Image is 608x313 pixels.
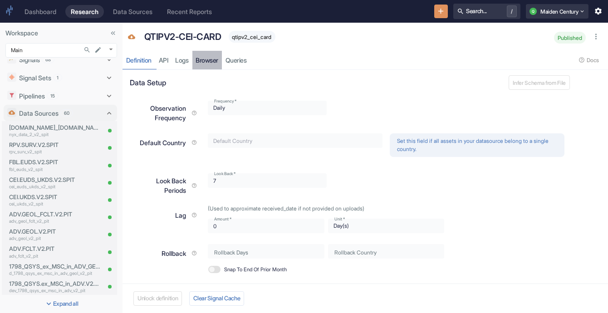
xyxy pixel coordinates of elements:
[9,183,100,190] p: cei_euds_ukds_v2_spit
[9,235,100,242] p: adv_geol_v2_pit
[526,4,588,19] button: QMaiden Century
[123,51,608,69] div: resource tabs
[9,279,100,288] p: 1798_QSYS.ex_MSC_in_ADV.V2.PIT
[9,141,100,155] a: RPV.SURV.V2.SPITrpv_surv_v2_spit
[9,279,100,294] a: 1798_QSYS.ex_MSC_in_ADV.V2.PITdev_1798_qsys_ex_msc_in_adv_v2_pit
[162,5,217,18] a: Recent Reports
[5,28,117,38] p: Workspace
[9,166,100,173] p: fbl_euds_v2_spit
[9,193,100,207] a: CEI.UKDS.V2.SPITcei_ukds_v2_spit
[19,91,45,101] p: Pipelines
[9,176,100,190] a: CEI.EUDS_UKDS.V2.SPITcei_euds_ukds_v2_spit
[135,103,186,122] p: Observation Frequency
[9,270,100,277] p: d_1798_qsys_ex_msc_in_adv_geol_v2_pit
[9,245,100,259] a: ADV.FCLT.V2.PITadv_fclt_v2_pit
[334,216,345,222] label: Unit
[554,34,586,41] span: Published
[81,44,93,56] button: Search...
[92,44,104,56] button: edit
[4,69,117,86] div: Signal Sets1
[155,51,172,69] a: API
[9,287,100,294] p: dev_1798_qsys_ex_msc_in_adv_v2_pit
[328,219,445,233] div: Day(s)
[9,262,100,277] a: 1798_QSYS_ex_MSC_in_ADV_GEOL.V2.PITd_1798_qsys_ex_msc_in_adv_geol_v2_pit
[9,176,100,184] p: CEI.EUDS_UKDS.V2.SPIT
[9,253,100,259] p: adv_fclt_v2_pit
[189,291,244,306] button: Clear Signal Cache
[2,297,121,311] button: Expand all
[4,88,117,104] div: Pipelines15
[9,201,100,207] p: cei_ukds_v2_spit
[9,158,100,166] p: FBL.EUDS.V2.SPIT
[229,34,275,40] span: qtipv2_cei_card
[4,51,117,68] div: Signals68
[4,105,117,121] div: Data Sources60
[71,8,98,15] div: Research
[9,193,100,201] p: CEI.UKDS.V2.SPIT
[54,74,62,81] span: 1
[214,171,236,176] label: Look Back
[214,98,237,104] label: Frequency
[42,56,54,63] span: 68
[19,5,62,18] a: Dashboard
[130,77,166,88] p: Data Setup
[140,138,186,147] p: Default Country
[9,210,100,219] p: ADV.GEOL_FCLT.V2.PIT
[19,73,51,83] p: Signal Sets
[162,249,186,258] p: Rollback
[211,137,363,145] input: Default Country
[9,123,100,138] a: [DOMAIN_NAME]_[DOMAIN_NAME]nyx_data_2_v2_spit
[222,51,250,69] a: Queries
[172,51,192,69] a: Logs
[126,56,152,64] div: Definition
[397,137,557,153] p: Set this field if all assets in your datasource belong to a single country.
[9,227,100,236] p: ADV.GEOL.V2.PIT
[25,8,56,15] div: Dashboard
[453,4,520,19] button: Search.../
[61,110,73,117] span: 60
[224,266,287,274] span: Snap To End Of Prior Month
[9,210,100,225] a: ADV.GEOL_FCLT.V2.PITadv_geol_fclt_v2_pit
[208,101,327,115] div: Daily
[9,158,100,172] a: FBL.EUDS.V2.SPITfbl_euds_v2_spit
[9,245,100,253] p: ADV.FCLT.V2.PIT
[434,5,448,19] button: New Resource
[9,141,100,149] p: RPV.SURV.V2.SPIT
[47,93,58,99] span: 15
[113,8,152,15] div: Data Sources
[19,55,40,64] p: Signals
[208,206,564,211] p: (Used to approximate received_date if not provided on uploads)
[175,210,186,220] p: Lag
[5,43,117,58] div: Main
[9,123,100,132] p: [DOMAIN_NAME]_[DOMAIN_NAME]
[9,218,100,225] p: adv_geol_fclt_v2_pit
[128,33,135,42] span: Data Source
[65,5,104,18] a: Research
[107,27,119,39] button: Collapse Sidebar
[576,53,603,68] button: Docs
[135,176,186,195] p: Look Back Periods
[192,51,222,69] a: Browser
[530,8,537,15] div: Q
[144,30,221,44] p: QTIPV2-CEI-CARD
[9,148,100,155] p: rpv_surv_v2_spit
[9,262,100,271] p: 1798_QSYS_ex_MSC_in_ADV_GEOL.V2.PIT
[9,227,100,242] a: ADV.GEOL.V2.PITadv_geol_v2_pit
[9,131,100,138] p: nyx_data_2_v2_spit
[167,8,212,15] div: Recent Reports
[108,5,158,18] a: Data Sources
[214,216,231,222] label: Amount
[19,108,59,118] p: Data Sources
